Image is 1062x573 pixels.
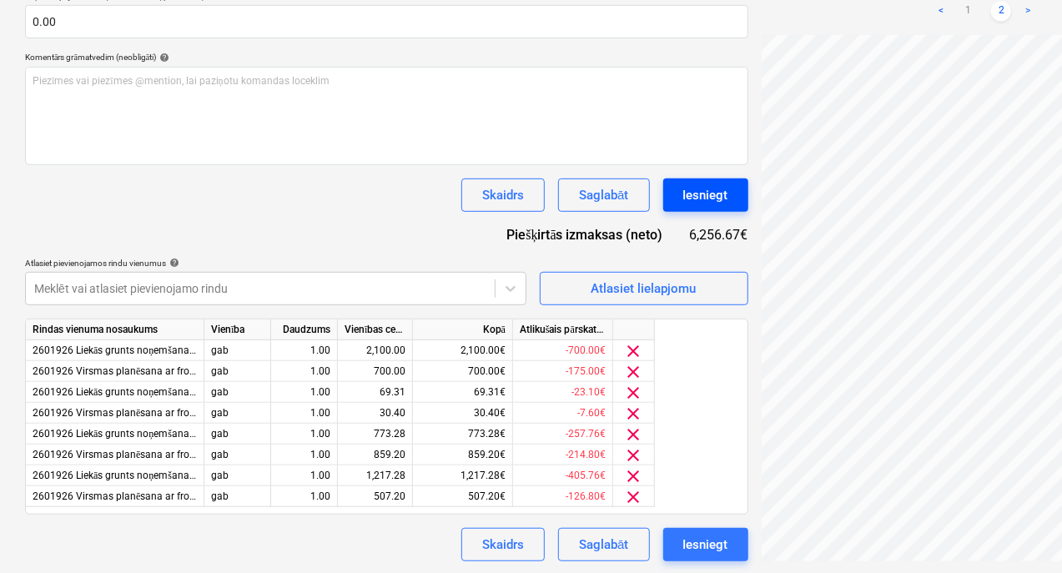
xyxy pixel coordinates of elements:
[33,386,294,398] span: 2601926 Liekās grunts noņemšana ar ekskavatoru (38cm)
[204,403,271,424] div: gab
[513,486,613,507] div: -126.80€
[345,486,405,507] div: 507.20
[513,465,613,486] div: -405.76€
[624,383,644,403] span: clear
[204,382,271,403] div: gab
[591,278,697,299] div: Atlasiet lielapjomu
[624,487,644,507] span: clear
[345,361,405,382] div: 700.00
[663,178,748,212] button: Iesniegt
[540,272,748,305] button: Atlasiet lielapjomu
[624,404,644,424] span: clear
[33,449,252,460] span: 2601926 Virsmas planēsana ar frontālo iekrāvēju
[33,344,294,356] span: 2601926 Liekās grunts noņemšana ar ekskavatoru (50cm)
[624,445,644,465] span: clear
[166,258,179,268] span: help
[204,424,271,445] div: gab
[690,225,748,244] div: 6,256.67€
[683,184,728,206] div: Iesniegt
[204,340,271,361] div: gab
[663,528,748,561] button: Iesniegt
[624,341,644,361] span: clear
[204,319,271,340] div: Vienība
[278,403,330,424] div: 1.00
[624,362,644,382] span: clear
[493,225,689,244] div: Piešķirtās izmaksas (neto)
[25,258,526,269] div: Atlasiet pievienojamos rindu vienumus
[579,534,628,555] div: Saglabāt
[461,528,545,561] button: Skaidrs
[413,486,513,507] div: 507.20€
[461,178,545,212] button: Skaidrs
[413,361,513,382] div: 700.00€
[345,465,405,486] div: 1,217.28
[278,382,330,403] div: 1.00
[33,470,294,481] span: 2601926 Liekās grunts noņemšana ar ekskavatoru (40cm)
[513,319,613,340] div: Atlikušais pārskatītais budžets
[513,382,613,403] div: -23.10€
[278,361,330,382] div: 1.00
[33,365,252,377] span: 2601926 Virsmas planēsana ar frontālo iekrāvēju
[413,403,513,424] div: 30.40€
[204,486,271,507] div: gab
[33,490,252,502] span: 2601926 Virsmas planēsana ar frontālo iekrāvēju
[278,424,330,445] div: 1.00
[278,445,330,465] div: 1.00
[345,382,405,403] div: 69.31
[345,403,405,424] div: 30.40
[278,465,330,486] div: 1.00
[513,340,613,361] div: -700.00€
[482,534,524,555] div: Skaidrs
[25,5,748,38] input: Rēķina kopējā summa (neto izmaksas, pēc izvēles)
[413,465,513,486] div: 1,217.28€
[482,184,524,206] div: Skaidrs
[513,403,613,424] div: -7.60€
[579,184,628,206] div: Saglabāt
[413,445,513,465] div: 859.20€
[204,445,271,465] div: gab
[345,340,405,361] div: 2,100.00
[558,528,649,561] button: Saglabāt
[624,425,644,445] span: clear
[345,424,405,445] div: 773.28
[345,445,405,465] div: 859.20
[979,493,1062,573] iframe: Chat Widget
[513,361,613,382] div: -175.00€
[413,424,513,445] div: 773.28€
[413,340,513,361] div: 2,100.00€
[156,53,169,63] span: help
[683,534,728,555] div: Iesniegt
[338,319,413,340] div: Vienības cena
[558,178,649,212] button: Saglabāt
[513,445,613,465] div: -214.80€
[271,319,338,340] div: Daudzums
[624,466,644,486] span: clear
[33,407,252,419] span: 2601926 Virsmas planēsana ar frontālo iekrāvēju
[278,340,330,361] div: 1.00
[513,424,613,445] div: -257.76€
[204,465,271,486] div: gab
[278,486,330,507] div: 1.00
[413,319,513,340] div: Kopā
[413,382,513,403] div: 69.31€
[33,428,294,440] span: 2601926 Liekās grunts noņemšana ar ekskavatoru (15cm)
[204,361,271,382] div: gab
[26,319,204,340] div: Rindas vienuma nosaukums
[25,52,748,63] div: Komentārs grāmatvedim (neobligāti)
